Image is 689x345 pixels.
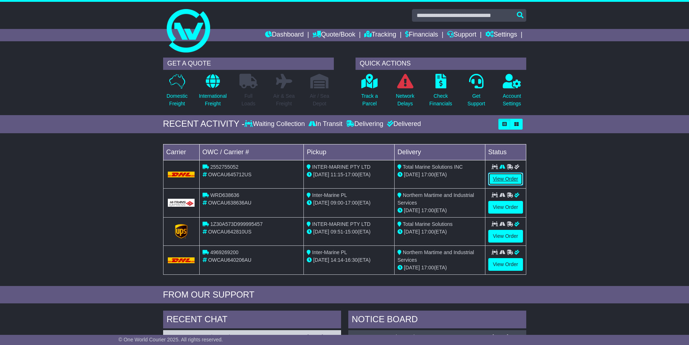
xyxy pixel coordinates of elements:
span: OWCAU645712US [208,172,251,177]
div: (ETA) [397,171,482,178]
span: 359162 [397,334,414,340]
span: 14:14 [331,257,343,263]
span: 17:00 [421,207,434,213]
span: Total Marine Solutions INC [403,164,463,170]
p: Check Financials [429,92,452,108]
a: Support [447,29,476,41]
span: 359162 [212,334,229,340]
span: 17:00 [421,229,434,235]
span: OWCAU638636AU [208,200,251,206]
div: (ETA) [397,207,482,214]
span: 1Z30A573D999995457 [210,221,263,227]
td: Pickup [304,144,395,160]
span: [DATE] [404,265,420,270]
div: (ETA) [397,228,482,236]
a: NetworkDelays [395,73,414,112]
div: RECENT CHAT [163,311,341,330]
div: NOTICE BOARD [348,311,526,330]
a: View Order [488,201,523,214]
td: OWC / Carrier # [199,144,304,160]
span: [DATE] [313,257,329,263]
span: INTER-MARINE PTY LTD [312,164,370,170]
div: - (ETA) [307,228,391,236]
a: Tracking [364,29,396,41]
a: CheckFinancials [429,73,452,112]
span: Inter-Marine PL [312,192,347,198]
span: 09:51 [331,229,343,235]
span: [DATE] [313,229,329,235]
span: OWCAU640206AU [208,257,251,263]
a: View Order [488,230,523,243]
div: In Transit [307,120,344,128]
p: Network Delays [396,92,414,108]
span: INTER-MARINE PTY LTD [312,221,370,227]
span: 11:15 [331,172,343,177]
div: Delivering [344,120,385,128]
div: [DATE] 11:52 [492,334,522,340]
div: RECENT ACTIVITY - [163,119,245,129]
span: [DATE] [404,172,420,177]
a: OWCAU638636AU [167,334,210,340]
span: [DATE] [404,207,420,213]
div: Delivered [385,120,421,128]
p: Get Support [467,92,485,108]
div: ( ) [167,334,337,340]
img: GetCarrierServiceLogo [175,224,187,239]
span: OWCAU642810US [208,229,251,235]
a: DomesticFreight [166,73,188,112]
div: (ETA) [397,264,482,272]
span: [DATE] [313,172,329,177]
p: Air / Sea Depot [310,92,329,108]
td: Carrier [163,144,199,160]
span: 17:00 [345,200,358,206]
div: Waiting Collection [244,120,306,128]
p: Full Loads [239,92,258,108]
td: Status [485,144,526,160]
img: DHL.png [168,257,195,263]
a: GetSupport [467,73,485,112]
span: 09:00 [331,200,343,206]
a: InternationalFreight [199,73,227,112]
p: Account Settings [503,92,521,108]
span: [DATE] [404,229,420,235]
a: OWCAU638636AU [352,334,395,340]
span: © One World Courier 2025. All rights reserved. [119,337,223,342]
span: Inter-Marine PL [312,249,347,255]
span: 17:00 [421,265,434,270]
div: ( ) [352,334,523,340]
span: Northern Martime and Industrial Services [397,192,474,206]
div: FROM OUR SUPPORT [163,290,526,300]
span: Northern Martime and Industrial Services [397,249,474,263]
span: 17:00 [345,172,358,177]
span: Total Marine Solutions [403,221,453,227]
div: - (ETA) [307,199,391,207]
div: [DATE] 12:43 [307,334,337,340]
p: Track a Parcel [361,92,378,108]
td: Delivery [394,144,485,160]
div: - (ETA) [307,171,391,178]
a: View Order [488,173,523,185]
span: 4969269200 [210,249,238,255]
a: Financials [405,29,438,41]
img: GetCarrierServiceLogo [168,199,195,207]
img: DHL.png [168,172,195,177]
span: 17:00 [421,172,434,177]
a: Track aParcel [361,73,378,112]
div: GET A QUOTE [163,58,334,70]
a: View Order [488,258,523,271]
a: Dashboard [265,29,304,41]
div: - (ETA) [307,256,391,264]
div: QUICK ACTIONS [356,58,526,70]
span: WRD638636 [210,192,239,198]
p: International Freight [199,92,227,108]
p: Air & Sea Freight [273,92,295,108]
span: 15:00 [345,229,358,235]
span: 16:30 [345,257,358,263]
a: AccountSettings [502,73,522,112]
a: Quote/Book [312,29,355,41]
span: 2552755052 [210,164,238,170]
span: [DATE] [313,200,329,206]
p: Domestic Freight [166,92,187,108]
a: Settings [485,29,517,41]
